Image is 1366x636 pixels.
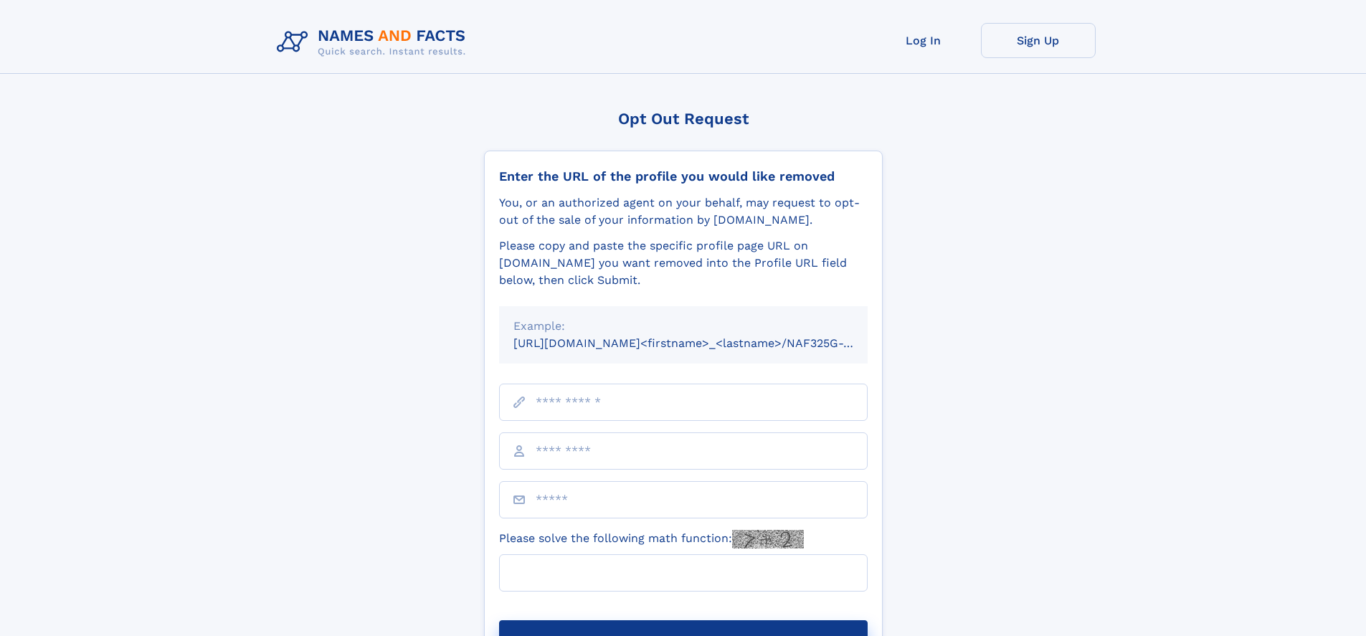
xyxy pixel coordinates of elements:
[484,110,883,128] div: Opt Out Request
[499,194,868,229] div: You, or an authorized agent on your behalf, may request to opt-out of the sale of your informatio...
[513,336,895,350] small: [URL][DOMAIN_NAME]<firstname>_<lastname>/NAF325G-xxxxxxxx
[499,237,868,289] div: Please copy and paste the specific profile page URL on [DOMAIN_NAME] you want removed into the Pr...
[866,23,981,58] a: Log In
[499,530,804,549] label: Please solve the following math function:
[513,318,853,335] div: Example:
[499,169,868,184] div: Enter the URL of the profile you would like removed
[271,23,478,62] img: Logo Names and Facts
[981,23,1096,58] a: Sign Up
